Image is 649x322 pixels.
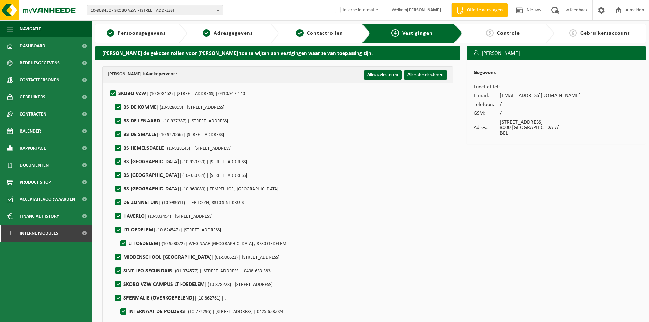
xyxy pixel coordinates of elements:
[282,29,357,37] a: 3Contactrollen
[7,225,13,242] span: I
[467,46,646,61] h3: [PERSON_NAME]
[20,89,45,106] span: Gebruikers
[194,296,226,301] span: | (10-862761) | ,
[20,106,46,123] span: Contracten
[474,82,500,91] td: Functietitel:
[172,269,271,274] span: | (01-074577) | [STREET_ADDRESS] | 0408.633.383
[500,118,581,138] td: [STREET_ADDRESS] 8000 [GEOGRAPHIC_DATA] BEL
[179,187,278,192] span: | (10-960080) | TEMPELHOF , [GEOGRAPHIC_DATA]
[20,174,51,191] span: Product Shop
[107,29,114,37] span: 1
[497,31,520,36] span: Controle
[474,118,500,138] td: Adres:
[87,5,223,15] button: 10-808452 - SKOBO VZW - [STREET_ADDRESS]
[580,31,630,36] span: Gebruikersaccount
[95,46,460,59] h2: [PERSON_NAME] de gekozen rollen voor [PERSON_NAME] toe te wijzen aan vestigingen waar ze van toep...
[20,55,60,72] span: Bedrijfsgegevens
[391,29,399,37] span: 4
[474,91,500,100] td: E-mail:
[164,146,232,151] span: | (10-928145) | [STREET_ADDRESS]
[296,29,304,37] span: 3
[145,214,213,219] span: | (10-903454) | [STREET_ADDRESS]
[214,31,253,36] span: Adresgegevens
[114,143,232,153] label: BS HEMELSDAELE
[407,7,441,13] strong: [PERSON_NAME]
[500,100,581,109] td: /
[203,29,210,37] span: 2
[307,31,343,36] span: Contactrollen
[160,119,228,124] span: | (10-927387) | [STREET_ADDRESS]
[185,309,283,315] span: | (10-772296) | [STREET_ADDRESS] | 0425.653.024
[569,29,577,37] span: 6
[114,225,221,235] label: LTI OEDELEM
[114,198,244,208] label: DE ZONNETUIN
[109,89,245,99] label: SKOBO VZW
[20,72,59,89] span: Contactpersonen
[99,29,173,37] a: 1Persoonsgegevens
[114,116,228,126] label: BS DE LENAARD
[118,31,166,36] span: Persoonsgegevens
[114,211,213,221] label: HAVERLO
[114,129,224,140] label: BS DE SMALLE
[20,123,41,140] span: Kalender
[114,252,279,262] label: MIDDENSCHOOL [GEOGRAPHIC_DATA]
[404,70,447,80] button: Alles deselecteren
[91,5,214,16] span: 10-808452 - SKOBO VZW - [STREET_ADDRESS]
[153,228,221,233] span: | (10-824547) | [STREET_ADDRESS]
[474,70,639,79] h2: Gegevens
[157,105,225,110] span: | (10-928059) | [STREET_ADDRESS]
[114,170,247,181] label: BS [GEOGRAPHIC_DATA]
[205,282,273,287] span: | (10-878228) | [STREET_ADDRESS]
[159,200,244,205] span: | (10-993611) | TER LO ZN, 8310 SINT-KRUIS
[114,279,273,290] label: SKOBO VZW CAMPUS LTI-OEDELEM
[402,31,433,36] span: Vestigingen
[146,91,245,96] span: | (10-808452) | [STREET_ADDRESS] | 0410.917.140
[465,7,504,14] span: Offerte aanvragen
[212,255,279,260] span: | (01-900621) | [STREET_ADDRESS]
[119,239,287,249] label: LTI OEDELEM
[486,29,494,37] span: 5
[364,70,402,80] button: Alles selecteren
[500,91,581,100] td: [EMAIL_ADDRESS][DOMAIN_NAME]
[156,132,224,137] span: | (10-927066) | [STREET_ADDRESS]
[20,140,46,157] span: Rapportage
[20,20,41,37] span: Navigatie
[146,72,166,77] strong: Aankoper
[114,184,278,194] label: BS [GEOGRAPHIC_DATA]
[474,109,500,118] td: GSM:
[20,157,49,174] span: Documenten
[474,100,500,109] td: Telefoon:
[114,293,226,303] label: SPERMALIE (OVERKOEPELEND)
[114,102,225,112] label: BS DE KOMME
[451,3,508,17] a: Offerte aanvragen
[20,225,58,242] span: Interne modules
[119,307,283,317] label: INTERNAAT DE POLDERS
[333,5,378,15] label: Interne informatie
[158,241,287,246] span: | (10-953072) | WEG NAAR [GEOGRAPHIC_DATA] , 8730 OEDELEM
[20,191,75,208] span: Acceptatievoorwaarden
[114,266,271,276] label: SINT-LEO SECUNDAIR
[500,109,581,118] td: /
[179,173,247,178] span: | (10-930734) | [STREET_ADDRESS]
[20,208,59,225] span: Financial History
[190,29,265,37] a: 2Adresgegevens
[20,37,45,55] span: Dashboard
[114,157,247,167] label: BS [GEOGRAPHIC_DATA]
[108,70,177,78] div: [PERSON_NAME] is voor :
[179,159,247,165] span: | (10-930730) | [STREET_ADDRESS]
